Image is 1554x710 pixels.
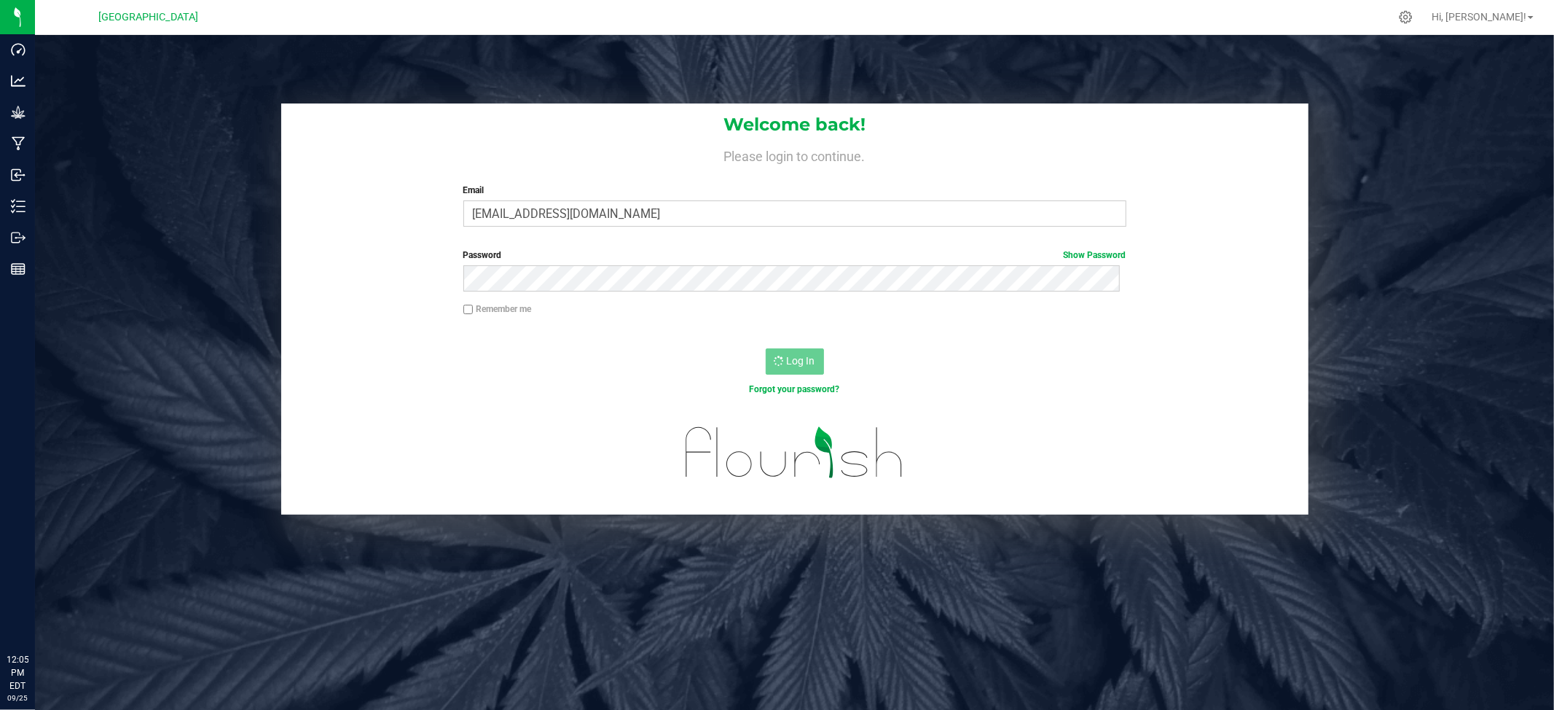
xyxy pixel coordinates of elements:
[11,168,25,182] inline-svg: Inbound
[11,199,25,214] inline-svg: Inventory
[11,262,25,276] inline-svg: Reports
[11,136,25,151] inline-svg: Manufacturing
[787,355,815,367] span: Log In
[750,384,840,394] a: Forgot your password?
[99,11,199,23] span: [GEOGRAPHIC_DATA]
[1432,11,1526,23] span: Hi, [PERSON_NAME]!
[11,74,25,88] inline-svg: Analytics
[11,230,25,245] inline-svg: Outbound
[463,250,502,260] span: Password
[281,115,1308,134] h1: Welcome back!
[7,653,28,693] p: 12:05 PM EDT
[1064,250,1126,260] a: Show Password
[766,348,824,375] button: Log In
[1397,10,1415,24] div: Manage settings
[666,411,923,494] img: flourish_logo.svg
[463,305,474,315] input: Remember me
[463,184,1126,197] label: Email
[7,693,28,703] p: 09/25
[11,42,25,57] inline-svg: Dashboard
[281,146,1308,163] h4: Please login to continue.
[463,303,532,316] label: Remember me
[11,105,25,120] inline-svg: Grow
